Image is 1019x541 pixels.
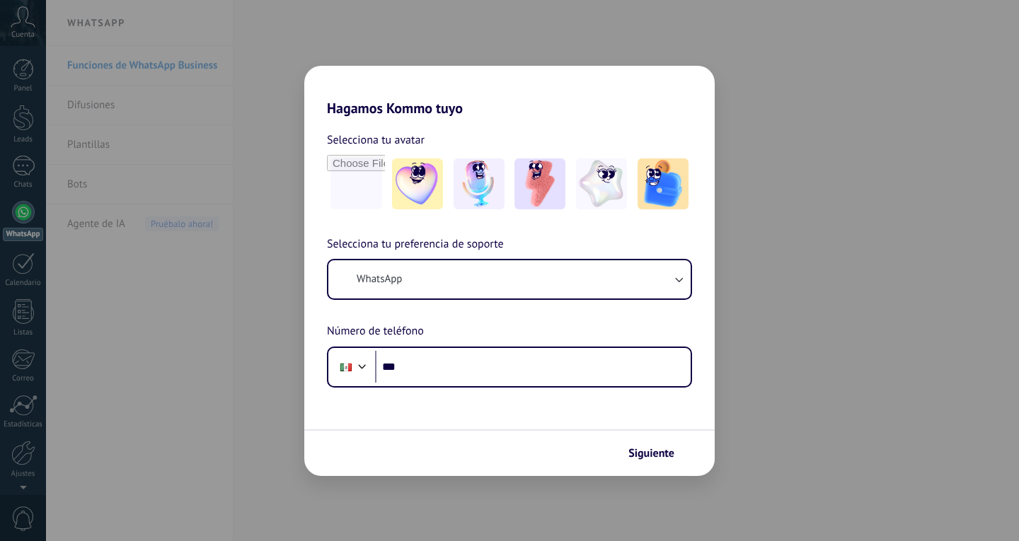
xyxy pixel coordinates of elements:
span: Selecciona tu preferencia de soporte [327,235,504,254]
img: -5.jpeg [638,158,689,209]
span: Siguiente [628,448,674,458]
img: -2.jpeg [454,158,505,209]
span: Selecciona tu avatar [327,131,425,149]
span: Número de teléfono [327,322,424,341]
img: -1.jpeg [392,158,443,209]
button: Siguiente [622,441,693,465]
img: -4.jpeg [576,158,627,209]
button: WhatsApp [328,260,691,298]
div: Mexico: + 52 [333,352,359,382]
span: WhatsApp [357,272,402,286]
h2: Hagamos Kommo tuyo [304,66,715,117]
img: -3.jpeg [514,158,565,209]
